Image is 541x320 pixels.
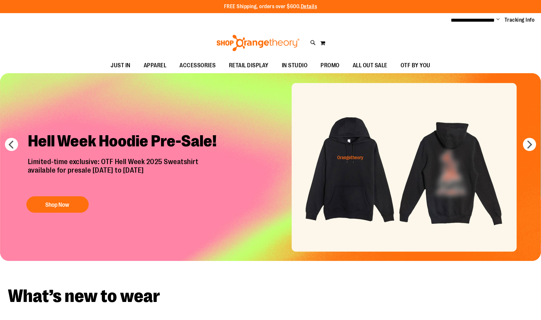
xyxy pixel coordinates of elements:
[23,126,228,158] h2: Hell Week Hoodie Pre-Sale!
[216,35,301,51] img: Shop Orangetheory
[8,287,533,305] h2: What’s new to wear
[505,16,535,24] a: Tracking Info
[229,58,269,73] span: RETAIL DISPLAY
[224,3,317,11] p: FREE Shipping, orders over $600.
[321,58,340,73] span: PROMO
[282,58,308,73] span: IN STUDIO
[179,58,216,73] span: ACCESSORIES
[23,158,228,190] p: Limited-time exclusive: OTF Hell Week 2025 Sweatshirt available for presale [DATE] to [DATE]
[523,138,536,151] button: next
[111,58,131,73] span: JUST IN
[144,58,167,73] span: APPAREL
[26,196,89,213] button: Shop Now
[23,126,228,216] a: Hell Week Hoodie Pre-Sale! Limited-time exclusive: OTF Hell Week 2025 Sweatshirtavailable for pre...
[353,58,387,73] span: ALL OUT SALE
[301,4,317,10] a: Details
[496,17,500,23] button: Account menu
[401,58,430,73] span: OTF BY YOU
[5,138,18,151] button: prev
